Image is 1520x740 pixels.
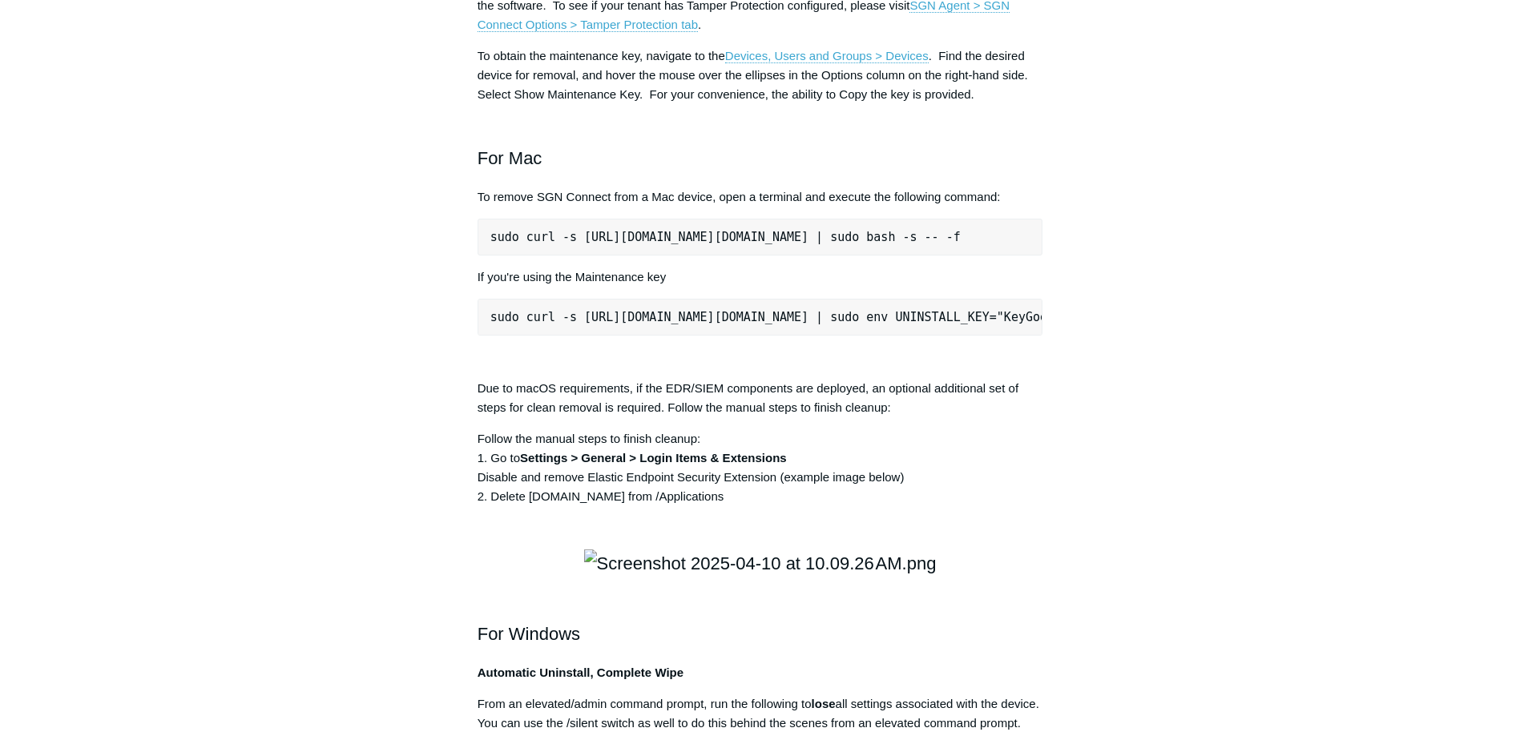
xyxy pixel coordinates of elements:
strong: lose [812,697,836,710]
p: Follow the manual steps to finish cleanup: 1. Go to Disable and remove Elastic Endpoint Security ... [478,429,1043,506]
span: From an elevated/admin command prompt, run the following to all settings associated with the devi... [478,697,1039,730]
p: Due to macOS requirements, if the EDR/SIEM components are deployed, an optional additional set of... [478,379,1043,417]
pre: sudo curl -s [URL][DOMAIN_NAME][DOMAIN_NAME] | sudo env UNINSTALL_KEY="KeyGoesHere" bash -s -- -f [478,299,1043,336]
img: Screenshot 2025-04-10 at 10.09.26 AM.png [584,549,937,577]
pre: sudo curl -s [URL][DOMAIN_NAME][DOMAIN_NAME] | sudo bash -s -- -f [478,219,1043,255]
p: If you're using the Maintenance key [478,267,1043,287]
p: To remove SGN Connect from a Mac device, open a terminal and execute the following command: [478,187,1043,207]
p: To obtain the maintenance key, navigate to the . Find the desired device for removal, and hover t... [478,46,1043,104]
strong: Settings > General > Login Items & Extensions [520,451,787,465]
h2: For Mac [478,116,1043,172]
strong: Automatic Uninstall, Complete Wipe [478,666,683,679]
a: Devices, Users and Groups > Devices [725,49,929,63]
h2: For Windows [478,592,1043,648]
